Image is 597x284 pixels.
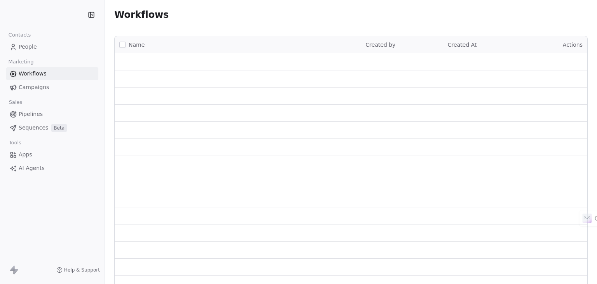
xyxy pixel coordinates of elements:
[56,267,100,273] a: Help & Support
[129,41,145,49] span: Name
[5,29,34,41] span: Contacts
[6,148,98,161] a: Apps
[6,121,98,134] a: SequencesBeta
[6,40,98,53] a: People
[19,83,49,91] span: Campaigns
[6,108,98,121] a: Pipelines
[19,151,32,159] span: Apps
[5,137,24,149] span: Tools
[19,43,37,51] span: People
[51,124,67,132] span: Beta
[6,67,98,80] a: Workflows
[366,42,396,48] span: Created by
[5,56,37,68] span: Marketing
[5,96,26,108] span: Sales
[19,164,45,172] span: AI Agents
[19,110,43,118] span: Pipelines
[114,9,169,20] span: Workflows
[6,162,98,175] a: AI Agents
[563,42,583,48] span: Actions
[448,42,477,48] span: Created At
[19,124,48,132] span: Sequences
[6,81,98,94] a: Campaigns
[64,267,100,273] span: Help & Support
[19,70,47,78] span: Workflows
